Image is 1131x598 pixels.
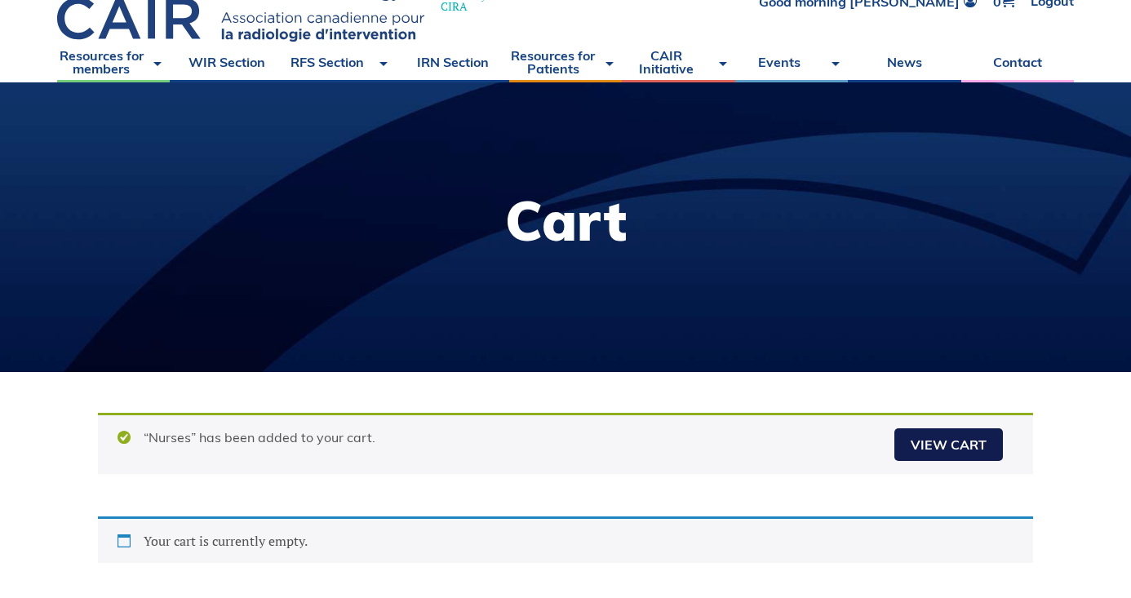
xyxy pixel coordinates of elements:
[894,428,1003,461] a: View cart
[505,193,627,248] h1: Cart
[283,42,396,82] a: RFS Section
[961,42,1074,82] a: Contact
[57,42,170,82] a: Resources for members
[509,42,622,82] a: Resources for Patients
[170,42,282,82] a: WIR Section
[848,42,960,82] a: News
[98,413,1033,474] div: “Nurses” has been added to your cart.
[98,516,1033,563] div: Your cart is currently empty.
[396,42,508,82] a: IRN Section
[622,42,734,82] a: CAIR Initiative
[735,42,848,82] a: Events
